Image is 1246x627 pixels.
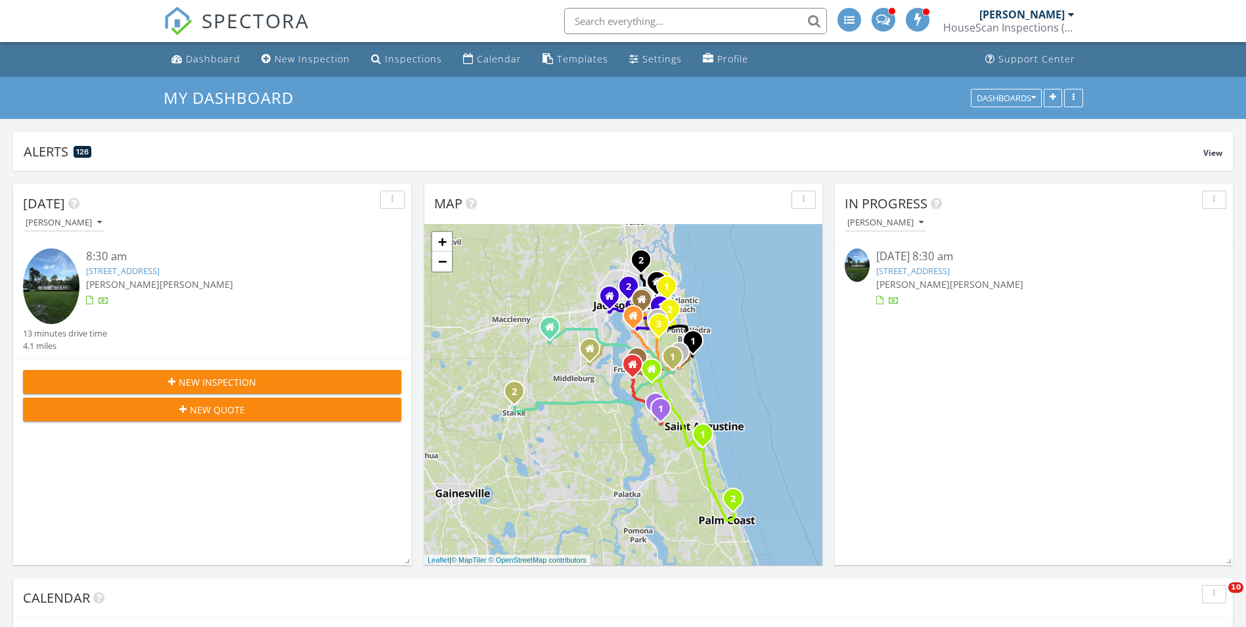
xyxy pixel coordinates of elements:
div: New Inspection [275,53,350,65]
div: 324 John's Creek Pkwy, St. Augustine FL 32092 [652,369,659,377]
iframe: Intercom live chat [1201,582,1233,614]
a: © OpenStreetMap contributors [489,556,587,564]
div: | [424,555,590,566]
button: New Inspection [23,370,401,394]
button: New Quote [23,398,401,421]
a: My Dashboard [164,87,305,108]
span: [PERSON_NAME] [950,278,1023,290]
div: Support Center [998,53,1075,65]
div: 1928 Brackland St, Jacksonville, FL 32206 [629,286,636,294]
div: 82 Andora St, St. Augustine, FL 32086 [703,434,711,442]
div: 4495 Goldcrest Ln, Jacksonville, FL 32224 [670,309,678,317]
i: 2 [730,495,736,504]
div: Alerts [24,143,1203,160]
span: [PERSON_NAME] [876,278,950,290]
div: 183 Scotland Yard Blvd, Fruit Cove, FL 32259 [637,358,645,365]
div: [PERSON_NAME] [26,218,102,227]
span: [PERSON_NAME] [86,278,160,290]
div: Settings [642,53,682,65]
i: 3 [656,320,661,329]
a: [DATE] 8:30 am [STREET_ADDRESS] [PERSON_NAME][PERSON_NAME] [845,248,1223,307]
div: 5240 County Road 208 , St. Augustine, FL 32092 [661,408,669,416]
a: Templates [537,47,613,72]
div: Dashboard [186,53,240,65]
i: 2 [667,306,673,315]
div: Calendar [477,53,522,65]
span: In Progress [845,195,927,212]
span: SPECTORA [202,7,309,34]
img: The Best Home Inspection Software - Spectora [164,7,192,35]
span: 126 [76,147,89,156]
div: 4119 Marianna Rd., Jacksonville FL 32217 [633,315,641,323]
span: 10 [1228,582,1243,593]
input: Search everything... [564,8,827,34]
div: Dashboards [977,93,1036,103]
span: View [1203,147,1222,158]
i: 1 [664,283,669,292]
div: 8703 Harvest Moon Ln, Jacksonville FL 32234 [550,327,558,335]
i: 2 [638,256,644,266]
a: Inspections [366,47,447,72]
a: Support Center [980,47,1080,72]
button: [PERSON_NAME] [845,214,926,232]
button: [PERSON_NAME] [23,214,104,232]
a: New Inspection [256,47,355,72]
i: 1 [658,405,663,414]
span: [DATE] [23,195,65,212]
div: Profile [717,53,748,65]
img: 9349158%2Fcover_photos%2FCzPE054XjhGkhNGMGbFK%2Fsmall.jpg [845,248,870,282]
div: HouseScan Inspections (HOME) [943,21,1075,34]
div: 4.1 miles [23,340,107,352]
span: [PERSON_NAME] [160,278,233,290]
a: Calendar [458,47,527,72]
i: 2 [512,388,517,397]
span: Map [434,195,462,212]
div: 3131 Little Kern Ln, Jacksonville, FL 32226 [641,260,649,267]
div: 13 minutes drive time [23,327,107,340]
a: Leaflet [428,556,449,564]
i: 1 [657,302,663,312]
div: 1019 Acapulco Rd., Jacksonville FL 32216 [642,299,650,307]
span: New Quote [190,403,245,417]
img: 9349158%2Fcover_photos%2FCzPE054XjhGkhNGMGbFK%2Fsmall.jpg [23,248,79,323]
div: 9212 Sugarland Dr, Jacksonville, FL 32256 [659,323,667,331]
i: 1 [700,430,705,440]
a: SPECTORA [164,18,309,45]
div: [DATE] 8:30 am [876,248,1191,265]
a: Company Profile [698,47,753,72]
a: [STREET_ADDRESS] [86,265,160,277]
button: Dashboards [971,89,1042,107]
div: Templates [557,53,608,65]
div: 25 Knight Boxx Rd., Orange Park FL 32065 [590,348,598,356]
span: New Inspection [179,375,256,389]
a: Dashboard [166,47,246,72]
div: 75 Brook Hills Dr , Ponte Vedra , FL 32081 [679,352,687,360]
div: 785 W Market Rd, Starke, FL 32091 [514,391,522,399]
i: 2 [634,354,640,363]
div: [PERSON_NAME] [847,218,923,227]
div: 5 Guana Dr, PONTE VEDRA BEACH, FL 32082 [693,340,701,348]
div: 3322 Mayflower St., Jacksonville FL 32205 [610,296,617,304]
i: 1 [677,349,682,358]
div: Inspections [385,53,442,65]
div: 113 Crown Wheel Cir, Fruit Cove FL 32259 [633,364,640,372]
a: Zoom out [432,252,452,271]
div: 12489 N Windy Willows Dr , Jacksonville, FL 32225 [667,286,675,294]
i: 1 [670,353,675,362]
i: 1 [690,337,696,346]
i: 2 [626,283,631,292]
a: 8:30 am [STREET_ADDRESS] [PERSON_NAME][PERSON_NAME] 13 minutes drive time 4.1 miles [23,248,401,352]
div: 1421 Kipling Ln , Ponte Vedra , FL 32081 [673,356,680,364]
a: Settings [624,47,687,72]
div: 8:30 am [86,248,370,265]
a: Zoom in [432,232,452,252]
a: © MapTiler [451,556,487,564]
div: 4 Marina Point Pl , Palm Coast, FL 32137 [733,498,741,506]
a: [STREET_ADDRESS] [876,265,950,277]
span: Calendar [23,589,90,607]
div: [PERSON_NAME] [979,8,1065,21]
